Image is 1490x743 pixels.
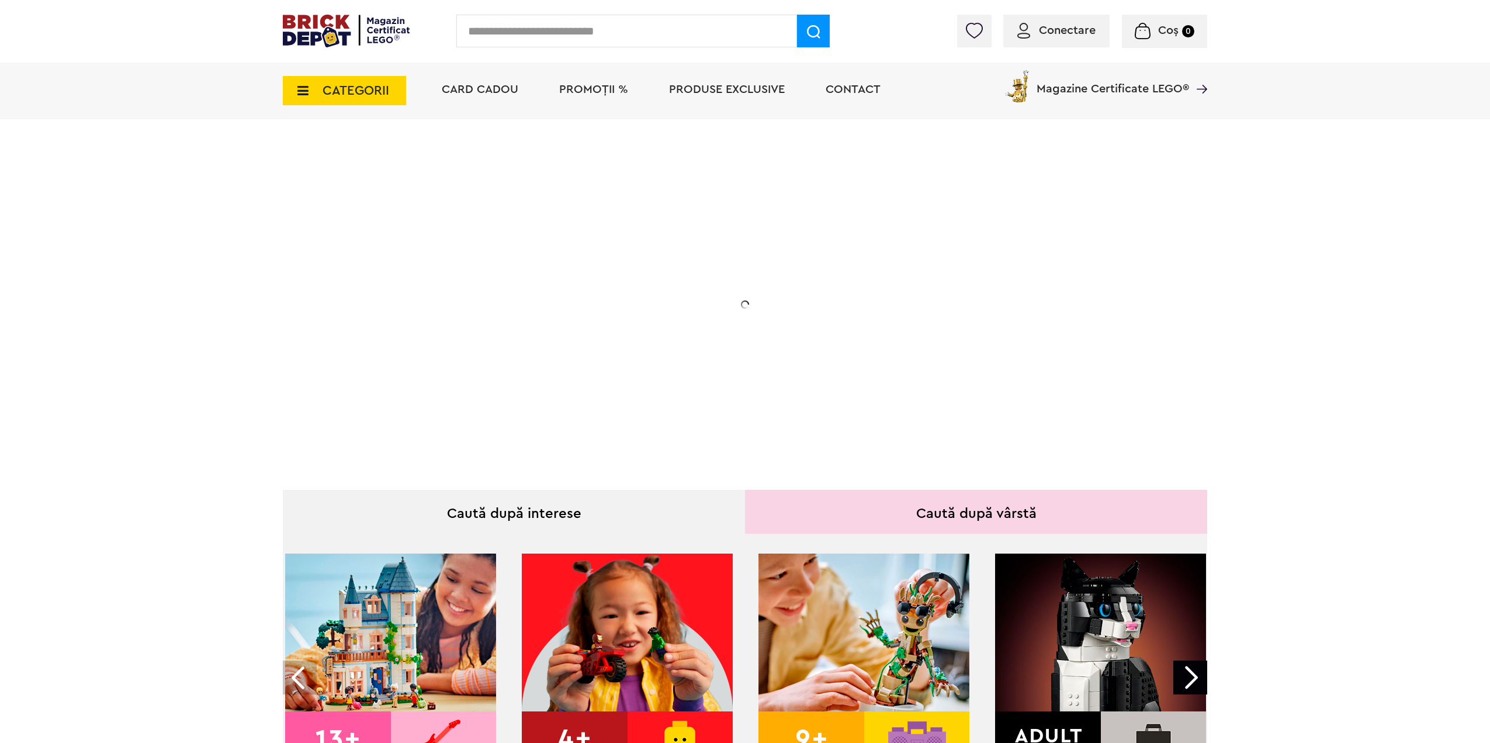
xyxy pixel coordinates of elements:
a: PROMOȚII % [559,84,628,95]
div: Caută după vârstă [745,490,1207,534]
span: Coș [1158,25,1179,36]
a: Card Cadou [442,84,518,95]
a: Conectare [1017,25,1096,36]
h1: 20% Reducere! [366,236,600,278]
div: Caută după interese [283,490,745,534]
a: Magazine Certificate LEGO® [1189,68,1207,80]
h2: La două seturi LEGO de adulți achiziționate din selecție! În perioada 12 - [DATE]! [366,289,600,338]
span: CATEGORII [323,84,389,97]
a: Produse exclusive [669,84,785,95]
span: Magazine Certificate LEGO® [1037,68,1189,95]
div: Explorează [366,365,600,379]
span: Conectare [1039,25,1096,36]
small: 0 [1182,25,1194,37]
a: Contact [826,84,881,95]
